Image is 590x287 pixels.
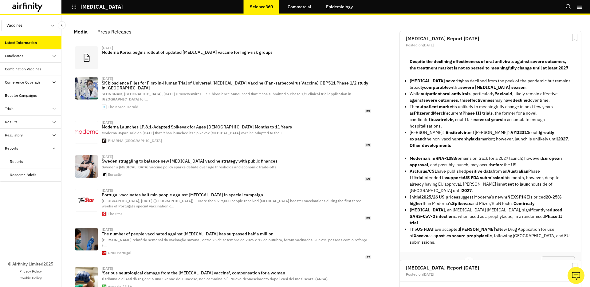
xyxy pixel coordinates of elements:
[410,91,571,104] p: While , particularly , likely remain effective against , this may have over time.
[75,121,98,143] img: %E3%83%A2%E3%83%87%E3%83%AB%E3%83%8A_%E3%83%AD%E3%82%B4_0.jpg
[414,233,428,238] strong: Xocova
[5,146,18,151] div: Reports
[410,168,437,174] strong: Arcturus/CSL
[365,255,371,259] span: pt
[446,175,462,180] strong: support
[102,131,285,135] span: Moderna Japan said on [DATE] that it has launched its Spikevax [MEDICAL_DATA] vaccine adapted to ...
[102,124,371,129] p: Moderna Launches LP.8.1-Adapted Spikevax for Ages [DEMOGRAPHIC_DATA] Months to 11 Years
[438,97,458,103] strong: outcomes
[5,119,18,125] div: Results
[75,189,98,211] img: newTsol_logo_socmedia.png
[102,92,351,101] span: SEONGNAM, [GEOGRAPHIC_DATA], [DATE] /PRNewswire/ -- SK bioscience announced that it has submitted...
[456,136,480,142] strong: prophylaxis
[108,212,122,216] div: The Star
[5,66,41,72] div: Combination Vaccines
[410,168,571,194] p: have published from an Phase III intended to a this month; however, despite already having EU app...
[410,78,462,84] strong: [MEDICAL_DATA] severity
[102,228,113,231] div: [DATE]
[475,117,502,122] strong: several years
[433,110,448,116] strong: Merck’s
[467,97,494,103] strong: effectiveness
[58,21,66,29] button: Close Sidebar
[365,177,371,181] span: en
[513,97,530,103] strong: declined
[460,85,525,90] strong: severe [MEDICAL_DATA] season
[406,36,575,41] h2: [MEDICAL_DATA] Report [DATE]
[8,261,53,267] p: © Airfinity Limited 2025
[410,207,445,213] strong: [MEDICAL_DATA]
[102,139,106,143] img: apple-touch-icon.png
[424,85,449,90] strong: comparable
[558,136,568,142] strong: 2027
[464,175,503,180] strong: US FDA submission
[102,50,371,55] p: Moderna Korea begins rollout of updated [MEDICAL_DATA] vaccine for high-risk groups
[102,105,106,109] img: m_touch_icon180.png
[414,110,426,116] strong: Pfizer
[102,77,113,81] div: [DATE]
[108,173,122,176] div: Euractiv
[5,93,37,98] div: Booster Campaigns
[102,231,371,236] p: The number of people vaccinated against [MEDICAL_DATA] has surpassed half a million
[20,275,42,281] a: Cookie Policy
[102,189,113,192] div: [DATE]
[97,27,132,36] div: Press Releases
[490,162,504,167] strong: before
[415,175,423,180] strong: trial
[75,155,98,178] img: GettyImages-1344723070.jpg
[102,159,371,163] p: Sweden struggling to balance new [MEDICAL_DATA] vaccine strategy with public finances
[70,151,397,185] a: [DATE]Sweden struggling to balance new [MEDICAL_DATA] vaccine strategy with public financesSweden...
[108,139,162,143] div: PHARMA [GEOGRAPHIC_DATA]
[102,155,113,159] div: [DATE]
[250,4,273,9] p: Science360
[571,263,579,270] svg: Bookmark Report
[102,165,276,169] span: Sweden’s [MEDICAL_DATA] vaccine policy sparks debate over age thresholds and economic trade-offs
[70,73,397,117] a: [DATE]SK bioscience Files for First-in-Human Trial of Universal [MEDICAL_DATA] Vaccine (Pan-sarbe...
[102,199,361,208] span: [GEOGRAPHIC_DATA], [DATE] ([GEOGRAPHIC_DATA]) -- More than 517,000 people received [MEDICAL_DATA]...
[568,267,584,284] button: Ask our analysts
[410,143,451,148] strong: Other developments
[70,185,397,224] a: [DATE]Portugal vaccinates half mln people against [MEDICAL_DATA] in special campaign[GEOGRAPHIC_D...
[102,238,367,247] span: [PERSON_NAME] relatório semanal da vacinação sazonal, entre 23 de setembro de 2025 e 12 de outubr...
[102,192,371,197] p: Portugal vaccinates half mln people against [MEDICAL_DATA] in special campaign
[75,228,98,250] img: cnn
[5,132,23,138] div: Regulatory
[102,46,113,50] div: [DATE]
[466,168,493,174] strong: positive data
[462,188,472,193] strong: 2027
[429,117,453,122] strong: Ibuzatrelvir
[406,43,575,47] div: Posted on [DATE]
[365,216,371,220] span: en
[5,80,41,85] div: Conference Coverage
[19,269,42,274] a: Privacy Policy
[423,97,437,103] strong: severe
[70,117,397,151] a: [DATE]Moderna Launches LP.8.1-Adapted Spikevax for Ages [DEMOGRAPHIC_DATA] Months to 11 YearsMode...
[410,207,571,226] p: , an [MEDICAL_DATA] [MEDICAL_DATA], significantly , when used as a prophylactic, in a randomised .
[417,226,432,232] strong: US FDA
[410,78,571,91] p: has declined from the peak of the pandemic but remains broadly with a .
[74,27,88,36] div: Media
[81,4,123,10] p: [MEDICAL_DATA]
[102,172,106,177] img: Amended-Avatar-Logo-_-RGB-black-and-white_small-1-200x200.png
[513,201,534,206] strong: Comirnaty
[406,265,575,270] h2: [MEDICAL_DATA] Report [DATE]
[5,40,37,45] div: Latest Information
[446,130,467,135] strong: Ensitrelvir
[571,33,579,41] svg: Bookmark Report
[75,77,98,100] img: AEN2202510152120050705.88e808d76b204c7caac945fd03e097ba_T1.jpg
[462,110,493,116] strong: Phase III trials
[10,159,23,164] div: Reports
[410,129,571,142] p: [PERSON_NAME]’s and [PERSON_NAME]’s could the non-vaccine market; however, launch is unlikely unt...
[436,233,492,238] strong: post-exposure prophylactic
[410,155,456,161] strong: Moderna’s mRNA-1083
[507,168,528,174] strong: Australian
[108,105,138,109] div: The Korea Herald
[102,270,371,275] p: 'Serious neurological damage from the [MEDICAL_DATA] vaccine', compensation for a woman
[410,59,568,71] strong: Despite the declining effectiveness of oral antivirals against severe outcomes, the treatment mar...
[500,181,533,187] strong: not set to launch
[410,104,571,129] p: The is unlikely to meaningfully change in next few years as and current , the former for a novel ...
[102,277,328,281] span: Il tribunale di Asti dà ragione a una 52enne del Cuneese, non cammina più. Nuovo riconoscimento d...
[1,20,60,31] button: Vaccines
[421,194,458,200] strong: 2025/26 US prices
[5,53,23,59] div: Candidates
[503,194,529,200] strong: mNEXSPIKE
